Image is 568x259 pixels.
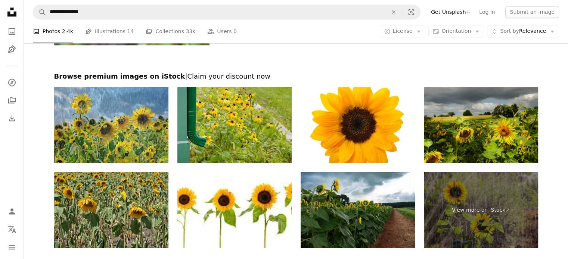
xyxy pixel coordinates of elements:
span: Sort by [500,28,519,34]
a: Get Unsplash+ [426,6,475,18]
a: Log in / Sign up [4,204,19,219]
span: 33k [186,27,195,35]
a: Photos [4,24,19,39]
a: View more on iStock↗ [424,172,538,248]
span: License [393,28,413,34]
button: License [380,25,426,37]
img: Sunflower [301,87,415,163]
img: field with dried wilted sunflower plants. [54,172,168,248]
span: Orientation [441,28,471,34]
img: sun flower [424,87,538,163]
button: Submit an image [505,6,559,18]
button: Orientation [428,25,484,37]
button: Language [4,222,19,237]
span: 0 [233,27,237,35]
span: | Claim your discount now [185,72,270,80]
a: Collections [4,93,19,108]
a: Log in [475,6,499,18]
a: Home — Unsplash [4,4,19,21]
a: Users 0 [207,19,237,43]
h2: Browse premium images on iStock [54,72,538,81]
img: Row of wet sunflowers (XXXLarge) [177,172,292,248]
button: Sort byRelevance [487,25,559,37]
a: Explore [4,75,19,90]
span: Relevance [500,28,546,35]
button: Visual search [402,5,420,19]
a: Collections 33k [146,19,195,43]
form: Find visuals sitewide [33,4,420,19]
img: House Rain Gutter Downspout [177,87,292,163]
button: Clear [385,5,402,19]
a: Illustrations 14 [85,19,134,43]
span: 14 [127,27,134,35]
button: Menu [4,240,19,255]
a: Download History [4,111,19,126]
img: Dramatic storm clouds gather over suflower field [301,172,415,248]
a: Illustrations [4,42,19,57]
img: sunflowers in the rain [54,87,168,163]
button: Search Unsplash [33,5,46,19]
